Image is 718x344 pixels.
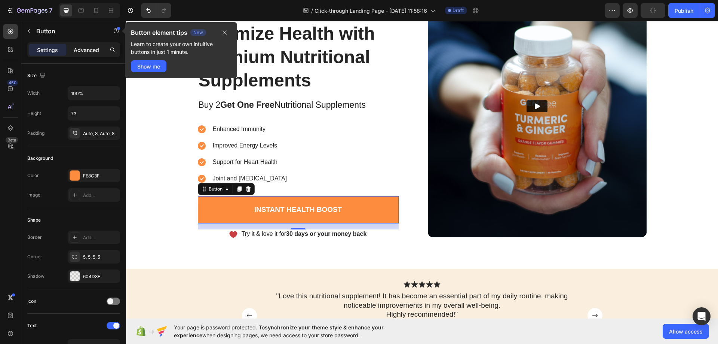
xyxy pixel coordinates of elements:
[126,21,718,319] iframe: To enrich screen reader interactions, please activate Accessibility in Grammarly extension settings
[83,192,118,199] div: Add...
[68,107,120,120] input: Auto
[6,137,18,143] div: Beta
[83,273,118,280] div: 604D3E
[49,6,52,15] p: 7
[27,217,41,223] div: Shape
[693,307,711,325] div: Open Intercom Messenger
[311,7,313,15] span: /
[27,234,42,241] div: Border
[81,165,98,171] div: Button
[116,287,131,302] button: Carousel Back Arrow
[83,234,118,241] div: Add...
[142,271,450,298] p: "Love this nutritional supplement! It has become an essential part of my daily routine, making no...
[668,3,700,18] button: Publish
[68,86,120,100] input: Auto
[37,46,58,54] p: Settings
[74,46,99,54] p: Advanced
[675,7,693,15] div: Publish
[27,155,53,162] div: Background
[128,184,216,194] div: Instant Health Boost
[83,173,118,179] div: FE8C3F
[27,172,39,179] div: Color
[141,3,171,18] div: Undo/Redo
[27,110,41,117] div: Height
[27,130,45,137] div: Padding
[314,7,427,15] span: Click-through Landing Page - [DATE] 11:58:16
[669,328,703,335] span: Allow access
[116,209,241,217] p: Try it & love it for
[160,210,240,216] strong: 30 days or your money back
[401,79,421,91] button: Play
[27,273,45,280] div: Shadow
[83,130,118,137] div: Auto, 8, Auto, 8
[174,323,413,339] span: Your page is password protected. To when designing pages, we need access to your store password.
[27,90,40,97] div: Width
[27,192,40,198] div: Image
[452,7,464,14] span: Draft
[27,298,36,305] div: Icon
[27,322,37,329] div: Text
[83,254,118,261] div: 5, 5, 5, 5
[3,3,56,18] button: 7
[663,324,709,339] button: Allow access
[36,27,100,36] p: Button
[461,287,476,302] button: Carousel Next Arrow
[27,71,47,81] div: Size
[27,253,42,260] div: Corner
[174,324,384,338] span: synchronize your theme style & enhance your experience
[7,80,18,86] div: 450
